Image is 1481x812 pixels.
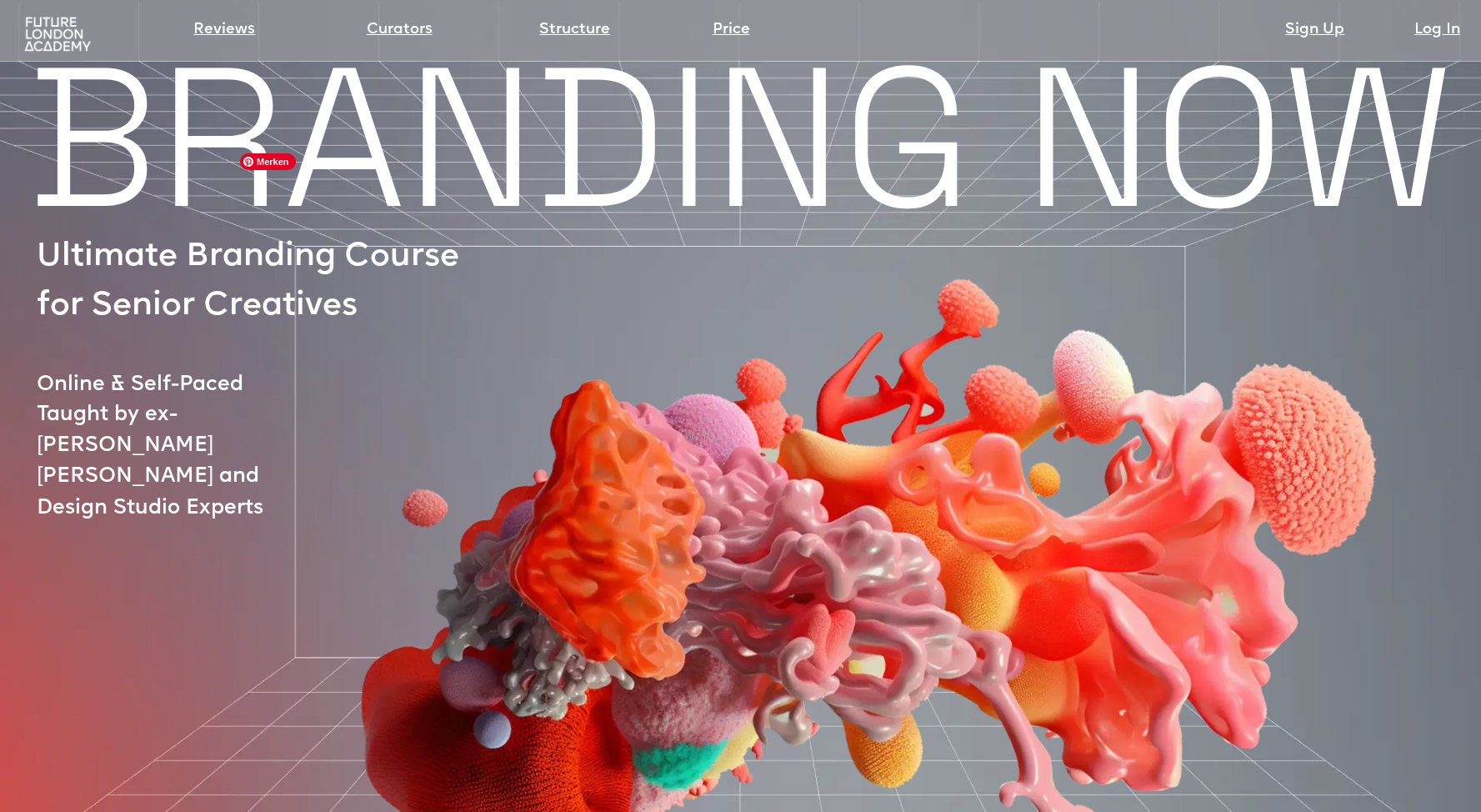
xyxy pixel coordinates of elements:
a: Log In [1414,18,1460,42]
a: Sign Up [1285,18,1344,42]
a: Structure [539,18,610,42]
p: Taught by ex-[PERSON_NAME] [PERSON_NAME] and Design Studio Experts [37,399,333,524]
a: Price [713,18,750,42]
a: Reviews [193,18,255,42]
span: Merken [240,153,296,170]
a: Curators [367,18,433,42]
p: Ultimate Branding Course for Senior Creatives [37,233,481,331]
